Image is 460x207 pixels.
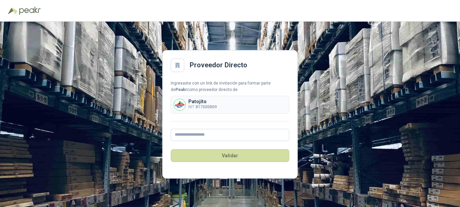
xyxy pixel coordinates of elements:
p: Patojito [188,99,217,104]
p: NIT [188,104,217,110]
button: Validar [171,149,289,162]
div: Ingresaste con un link de invitación para formar parte de como proveedor directo de: [171,80,289,93]
img: Company Logo [174,99,185,110]
img: Logo [8,7,18,14]
h2: Proveedor Directo [190,60,247,70]
img: Peakr [19,7,41,15]
b: Peakr [175,87,187,92]
b: 817000809 [195,105,217,109]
